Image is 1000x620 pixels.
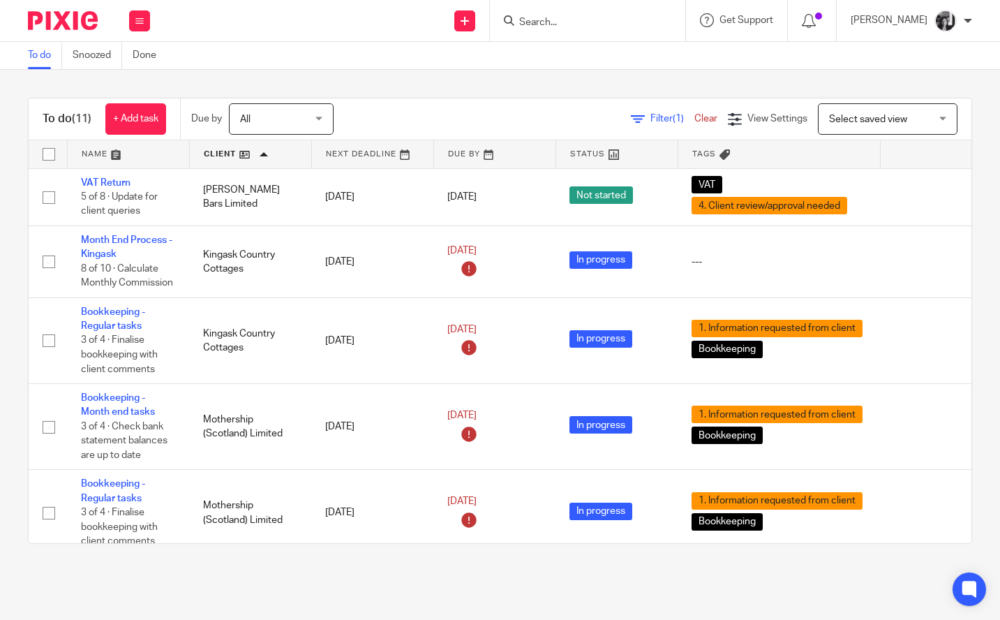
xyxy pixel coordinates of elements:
td: Mothership (Scotland) Limited [189,470,311,556]
td: [PERSON_NAME] Bars Limited [189,168,311,226]
span: 5 of 8 · Update for client queries [81,192,158,216]
a: + Add task [105,103,166,135]
a: Month End Process - Kingask [81,235,172,259]
a: VAT Return [81,178,130,188]
td: [DATE] [311,168,433,226]
div: --- [692,255,866,269]
a: Bookkeeping - Regular tasks [81,479,145,503]
p: [PERSON_NAME] [851,13,927,27]
span: All [240,115,251,124]
span: In progress [569,330,632,348]
span: 1. Information requested from client [692,492,863,510]
span: In progress [569,416,632,434]
a: Bookkeeping - Month end tasks [81,393,155,417]
span: 4. Client review/approval needed [692,197,847,214]
span: [DATE] [447,411,477,420]
span: 1. Information requested from client [692,406,863,423]
span: [DATE] [447,497,477,507]
td: [DATE] [311,297,433,383]
span: Bookkeeping [692,513,763,531]
a: Bookkeeping - Regular tasks [81,307,145,331]
span: [DATE] [447,325,477,334]
a: To do [28,42,62,69]
span: Filter [650,114,694,124]
span: Tags [692,150,716,158]
h1: To do [43,112,91,126]
span: 3 of 4 · Finalise bookkeeping with client comments [81,508,158,546]
span: 3 of 4 · Check bank statement balances are up to date [81,422,167,460]
a: Clear [694,114,717,124]
td: Kingask Country Cottages [189,226,311,297]
img: IMG_7103.jpg [934,10,957,32]
span: Bookkeeping [692,427,763,444]
span: VAT [692,176,722,193]
a: Snoozed [73,42,122,69]
span: Select saved view [829,115,907,124]
span: Bookkeeping [692,341,763,358]
img: Pixie [28,11,98,30]
a: Done [133,42,167,69]
p: Due by [191,112,222,126]
span: [DATE] [447,192,477,202]
span: (11) [72,113,91,124]
span: 3 of 4 · Finalise bookkeeping with client comments [81,336,158,374]
span: 8 of 10 · Calculate Monthly Commission [81,264,173,288]
td: [DATE] [311,384,433,470]
span: [DATE] [447,246,477,256]
span: In progress [569,251,632,269]
input: Search [518,17,643,29]
span: Get Support [719,15,773,25]
td: Kingask Country Cottages [189,297,311,383]
span: Not started [569,186,633,204]
td: [DATE] [311,470,433,556]
td: [DATE] [311,226,433,297]
span: 1. Information requested from client [692,320,863,337]
span: In progress [569,503,632,520]
span: (1) [673,114,684,124]
td: Mothership (Scotland) Limited [189,384,311,470]
span: View Settings [747,114,807,124]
